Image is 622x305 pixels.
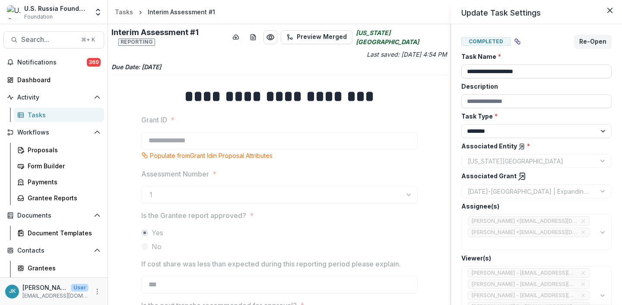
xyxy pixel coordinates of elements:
[511,35,524,48] button: View dependent tasks
[461,52,606,61] label: Task Name
[461,82,606,91] label: Description
[461,37,511,46] span: Completed
[603,3,617,17] button: Close
[574,35,612,48] button: Re-Open
[461,112,606,121] label: Task Type
[461,141,606,151] label: Associated Entity
[461,202,606,211] label: Assignee(s)
[461,254,606,263] label: Viewer(s)
[461,171,606,181] label: Associated Grant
